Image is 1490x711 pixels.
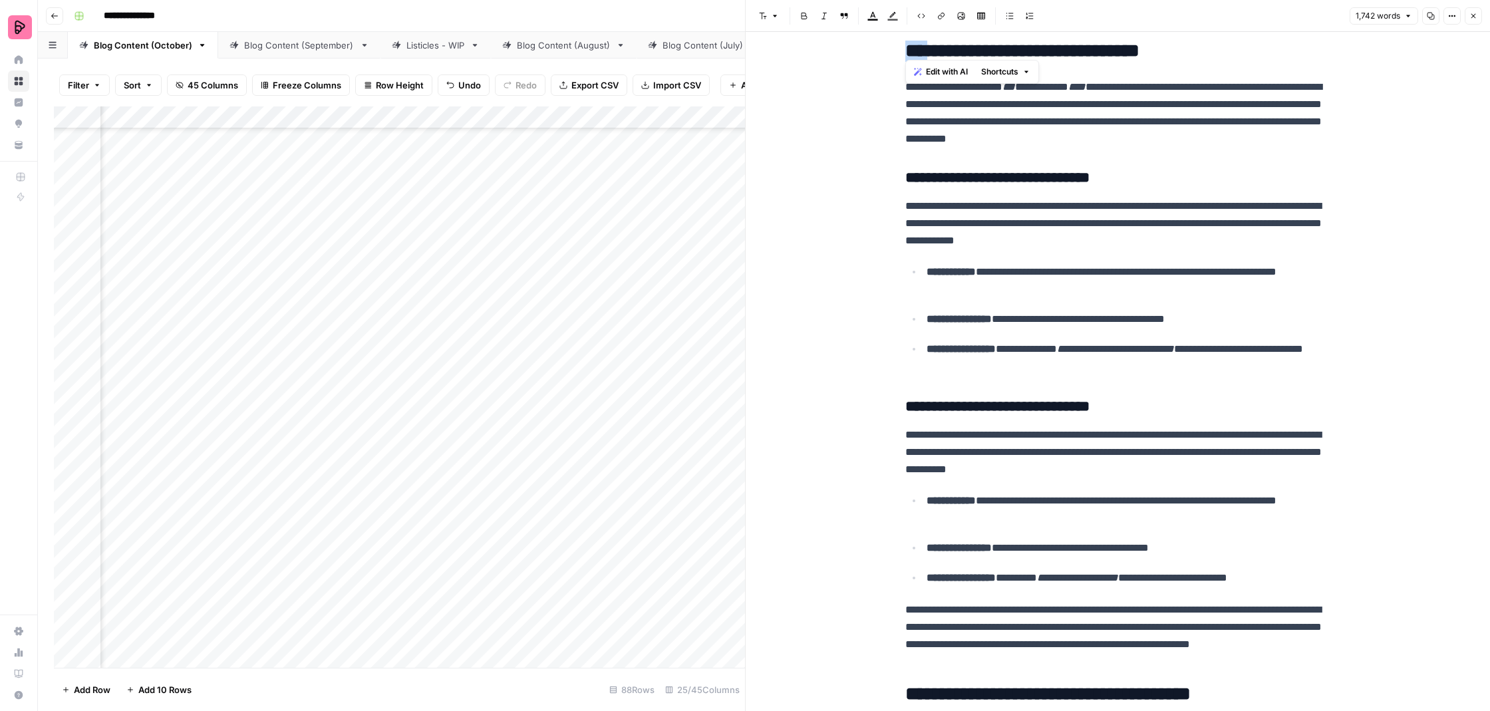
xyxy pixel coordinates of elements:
[54,679,118,700] button: Add Row
[68,32,218,59] a: Blog Content (October)
[1356,10,1400,22] span: 1,742 words
[380,32,491,59] a: Listicles - WIP
[516,78,537,92] span: Redo
[188,78,238,92] span: 45 Columns
[252,74,350,96] button: Freeze Columns
[491,32,637,59] a: Blog Content (August)
[8,684,29,706] button: Help + Support
[118,679,200,700] button: Add 10 Rows
[8,621,29,642] a: Settings
[8,11,29,44] button: Workspace: Preply
[273,78,341,92] span: Freeze Columns
[59,74,110,96] button: Filter
[517,39,611,52] div: Blog Content (August)
[604,679,660,700] div: 88 Rows
[244,39,355,52] div: Blog Content (September)
[551,74,627,96] button: Export CSV
[909,63,973,80] button: Edit with AI
[8,134,29,156] a: Your Data
[124,78,141,92] span: Sort
[115,74,162,96] button: Sort
[458,78,481,92] span: Undo
[633,74,710,96] button: Import CSV
[94,39,192,52] div: Blog Content (October)
[355,74,432,96] button: Row Height
[663,39,744,52] div: Blog Content (July)
[8,642,29,663] a: Usage
[976,63,1036,80] button: Shortcuts
[438,74,490,96] button: Undo
[8,663,29,684] a: Learning Hub
[406,39,465,52] div: Listicles - WIP
[218,32,380,59] a: Blog Content (September)
[1350,7,1418,25] button: 1,742 words
[74,683,110,696] span: Add Row
[571,78,619,92] span: Export CSV
[720,74,801,96] button: Add Column
[376,78,424,92] span: Row Height
[68,78,89,92] span: Filter
[8,113,29,134] a: Opportunities
[495,74,545,96] button: Redo
[653,78,701,92] span: Import CSV
[926,66,968,78] span: Edit with AI
[981,66,1018,78] span: Shortcuts
[8,71,29,92] a: Browse
[660,679,745,700] div: 25/45 Columns
[637,32,770,59] a: Blog Content (July)
[8,49,29,71] a: Home
[167,74,247,96] button: 45 Columns
[138,683,192,696] span: Add 10 Rows
[8,15,32,39] img: Preply Logo
[8,92,29,113] a: Insights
